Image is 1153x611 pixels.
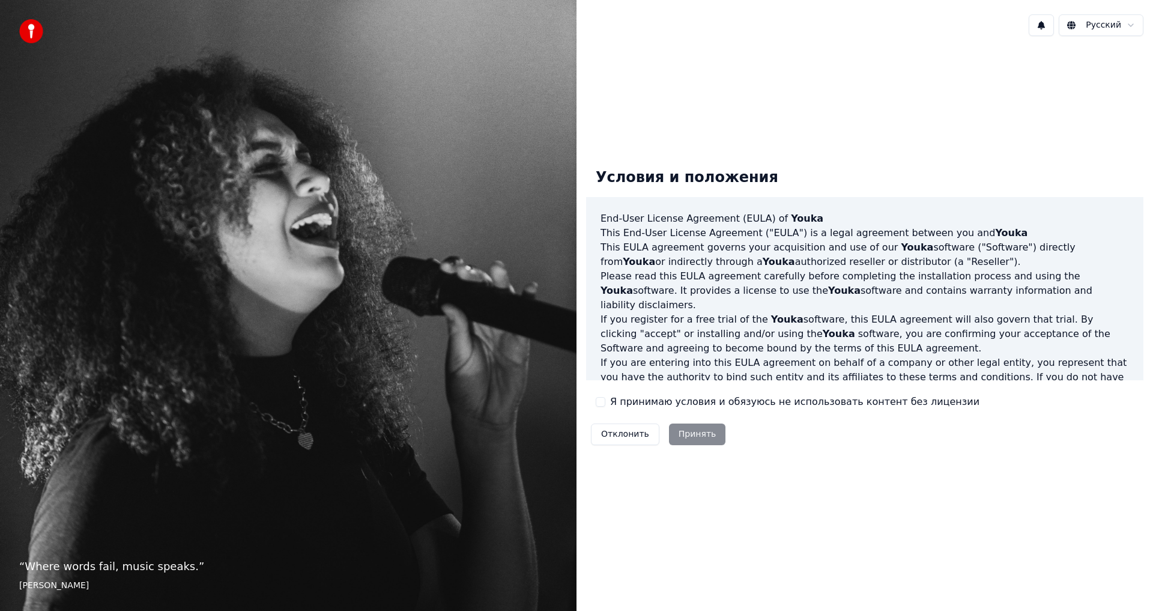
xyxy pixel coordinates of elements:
[19,19,43,43] img: youka
[19,580,557,592] footer: [PERSON_NAME]
[601,285,633,296] span: Youka
[763,256,795,267] span: Youka
[771,314,803,325] span: Youka
[791,213,823,224] span: Youka
[828,285,861,296] span: Youka
[591,424,659,445] button: Отклонить
[610,395,979,409] label: Я принимаю условия и обязуюсь не использовать контент без лицензии
[995,227,1027,239] span: Youka
[586,159,788,197] div: Условия и положения
[601,356,1129,413] p: If you are entering into this EULA agreement on behalf of a company or other legal entity, you re...
[601,269,1129,312] p: Please read this EULA agreement carefully before completing the installation process and using th...
[601,312,1129,356] p: If you register for a free trial of the software, this EULA agreement will also govern that trial...
[901,242,933,253] span: Youka
[623,256,655,267] span: Youka
[823,328,855,339] span: Youka
[601,226,1129,240] p: This End-User License Agreement ("EULA") is a legal agreement between you and
[19,558,557,575] p: “ Where words fail, music speaks. ”
[601,211,1129,226] h3: End-User License Agreement (EULA) of
[601,240,1129,269] p: This EULA agreement governs your acquisition and use of our software ("Software") directly from o...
